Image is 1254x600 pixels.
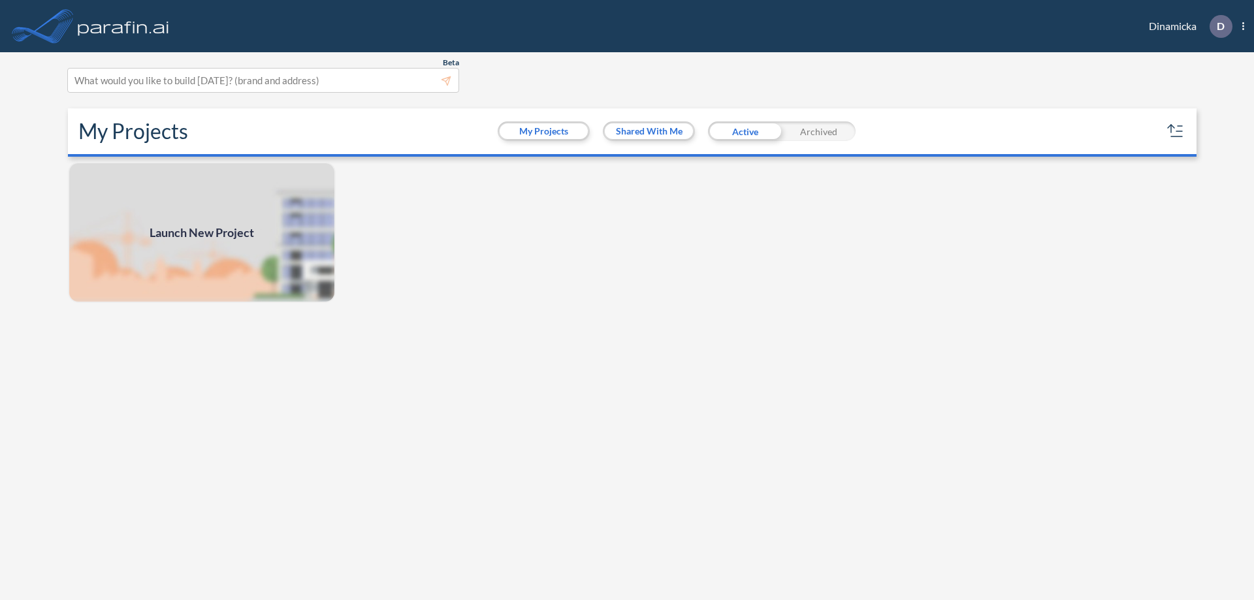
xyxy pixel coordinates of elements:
[782,121,856,141] div: Archived
[75,13,172,39] img: logo
[708,121,782,141] div: Active
[78,119,188,144] h2: My Projects
[1217,20,1225,32] p: D
[68,162,336,303] img: add
[443,57,459,68] span: Beta
[605,123,693,139] button: Shared With Me
[68,162,336,303] a: Launch New Project
[1165,121,1186,142] button: sort
[1129,15,1244,38] div: Dinamicka
[150,224,254,242] span: Launch New Project
[500,123,588,139] button: My Projects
